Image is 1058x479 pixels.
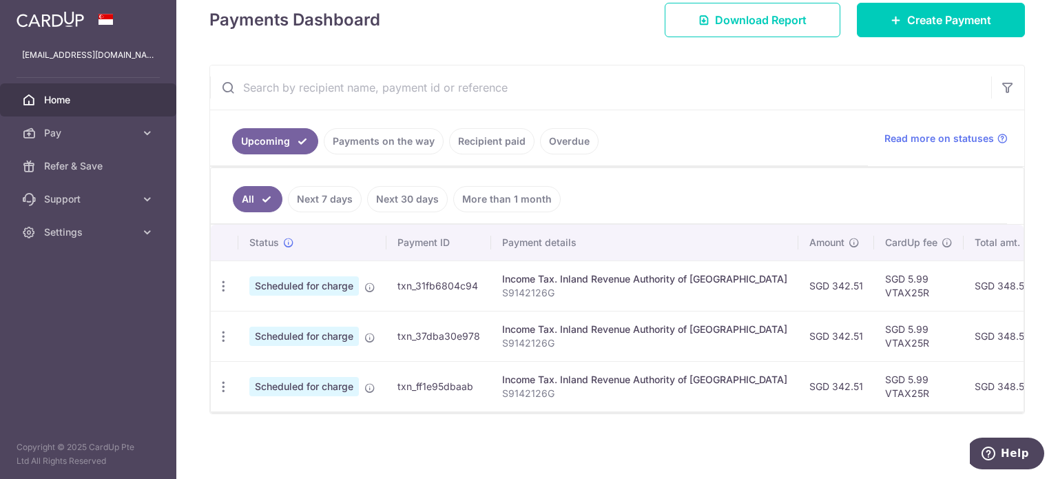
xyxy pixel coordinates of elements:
[367,186,448,212] a: Next 30 days
[970,438,1044,472] iframe: Opens a widget where you can find more information
[232,128,318,154] a: Upcoming
[17,11,84,28] img: CardUp
[210,65,991,110] input: Search by recipient name, payment id or reference
[453,186,561,212] a: More than 1 month
[874,311,964,361] td: SGD 5.99 VTAX25R
[798,361,874,411] td: SGD 342.51
[502,272,787,286] div: Income Tax. Inland Revenue Authority of [GEOGRAPHIC_DATA]
[885,236,937,249] span: CardUp fee
[449,128,535,154] a: Recipient paid
[502,373,787,387] div: Income Tax. Inland Revenue Authority of [GEOGRAPHIC_DATA]
[502,286,787,300] p: S9142126G
[386,225,491,261] th: Payment ID
[249,236,279,249] span: Status
[540,128,599,154] a: Overdue
[964,261,1046,311] td: SGD 348.50
[491,225,798,261] th: Payment details
[798,311,874,361] td: SGD 342.51
[715,12,807,28] span: Download Report
[44,159,135,173] span: Refer & Save
[975,236,1020,249] span: Total amt.
[964,361,1046,411] td: SGD 348.50
[249,327,359,346] span: Scheduled for charge
[857,3,1025,37] a: Create Payment
[907,12,991,28] span: Create Payment
[809,236,844,249] span: Amount
[44,93,135,107] span: Home
[324,128,444,154] a: Payments on the way
[874,361,964,411] td: SGD 5.99 VTAX25R
[502,323,787,336] div: Income Tax. Inland Revenue Authority of [GEOGRAPHIC_DATA]
[288,186,362,212] a: Next 7 days
[249,377,359,396] span: Scheduled for charge
[233,186,282,212] a: All
[884,132,1008,145] a: Read more on statuses
[798,261,874,311] td: SGD 342.51
[502,336,787,350] p: S9142126G
[665,3,840,37] a: Download Report
[386,311,491,361] td: txn_37dba30e978
[884,132,994,145] span: Read more on statuses
[386,261,491,311] td: txn_31fb6804c94
[209,8,380,32] h4: Payments Dashboard
[502,387,787,400] p: S9142126G
[249,276,359,296] span: Scheduled for charge
[386,361,491,411] td: txn_ff1e95dbaab
[964,311,1046,361] td: SGD 348.50
[44,225,135,239] span: Settings
[22,48,154,62] p: [EMAIL_ADDRESS][DOMAIN_NAME]
[44,126,135,140] span: Pay
[44,192,135,206] span: Support
[874,261,964,311] td: SGD 5.99 VTAX25R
